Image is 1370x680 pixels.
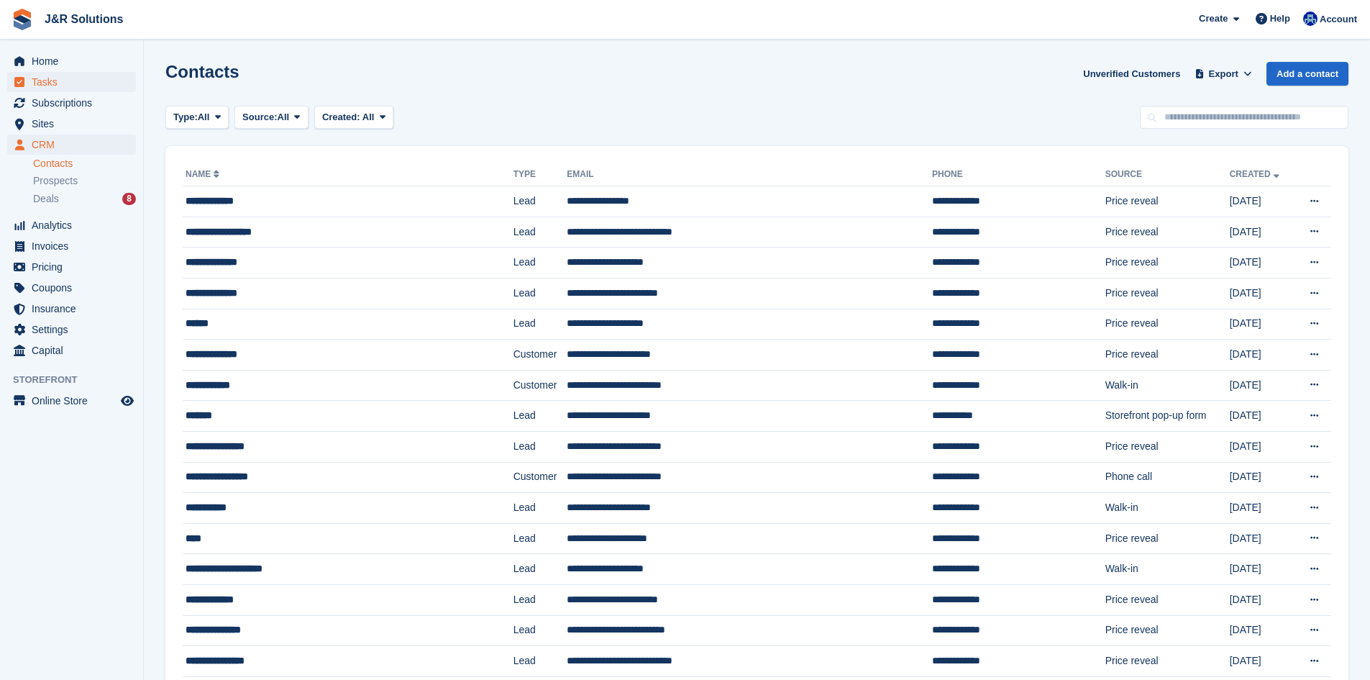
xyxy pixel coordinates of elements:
td: Price reveal [1105,523,1230,554]
span: Online Store [32,391,118,411]
span: All [198,110,210,124]
a: Add a contact [1266,62,1348,86]
td: [DATE] [1230,248,1294,278]
button: Type: All [165,106,229,130]
td: Customer [513,370,567,401]
a: Prospects [33,173,136,189]
td: Lead [513,584,567,615]
a: menu [7,215,136,235]
td: Customer [513,340,567,371]
span: Sites [32,114,118,134]
td: [DATE] [1230,523,1294,554]
td: [DATE] [1230,615,1294,646]
td: [DATE] [1230,462,1294,493]
span: Account [1320,12,1357,27]
td: Phone call [1105,462,1230,493]
td: Lead [513,493,567,524]
th: Type [513,163,567,186]
a: Deals 8 [33,191,136,207]
span: Create [1199,12,1228,26]
td: Lead [513,401,567,432]
td: Walk-in [1105,554,1230,585]
span: Created: [322,112,360,122]
td: [DATE] [1230,554,1294,585]
td: Lead [513,248,567,278]
img: Macie Adcock [1303,12,1318,26]
span: Deals [33,192,59,206]
span: Pricing [32,257,118,277]
span: Invoices [32,236,118,256]
span: Type: [173,110,198,124]
span: Home [32,51,118,71]
a: Contacts [33,157,136,171]
td: Lead [513,615,567,646]
td: Customer [513,462,567,493]
span: Capital [32,340,118,361]
td: Price reveal [1105,186,1230,217]
th: Phone [932,163,1105,186]
td: Price reveal [1105,431,1230,462]
td: Lead [513,554,567,585]
span: Settings [32,319,118,340]
span: Tasks [32,72,118,92]
td: Lead [513,646,567,677]
td: Lead [513,278,567,309]
a: menu [7,257,136,277]
a: menu [7,299,136,319]
a: Unverified Customers [1077,62,1186,86]
span: Prospects [33,174,78,188]
button: Created: All [314,106,393,130]
td: Price reveal [1105,615,1230,646]
td: Storefront pop-up form [1105,401,1230,432]
td: Price reveal [1105,248,1230,278]
span: All [362,112,375,122]
td: Price reveal [1105,340,1230,371]
td: Price reveal [1105,278,1230,309]
td: [DATE] [1230,370,1294,401]
a: menu [7,391,136,411]
span: Coupons [32,278,118,298]
span: Help [1270,12,1290,26]
span: Analytics [32,215,118,235]
td: [DATE] [1230,217,1294,248]
a: J&R Solutions [39,7,129,31]
div: 8 [122,193,136,205]
td: [DATE] [1230,431,1294,462]
td: Lead [513,309,567,340]
a: menu [7,340,136,361]
td: Price reveal [1105,309,1230,340]
a: menu [7,319,136,340]
td: [DATE] [1230,309,1294,340]
td: [DATE] [1230,340,1294,371]
td: [DATE] [1230,493,1294,524]
a: menu [7,93,136,113]
a: menu [7,72,136,92]
span: CRM [32,135,118,155]
td: Walk-in [1105,370,1230,401]
a: menu [7,236,136,256]
td: Price reveal [1105,646,1230,677]
td: Walk-in [1105,493,1230,524]
a: Preview store [119,392,136,409]
th: Source [1105,163,1230,186]
span: Export [1209,67,1238,81]
h1: Contacts [165,62,239,81]
td: Price reveal [1105,217,1230,248]
td: Lead [513,186,567,217]
span: Subscriptions [32,93,118,113]
a: Name [186,169,222,179]
img: stora-icon-8386f47178a22dfd0bd8f6a31ec36ba5ce8667c1dd55bd0f319d3a0aa187defe.svg [12,9,33,30]
span: Insurance [32,299,118,319]
td: [DATE] [1230,584,1294,615]
td: [DATE] [1230,186,1294,217]
td: [DATE] [1230,278,1294,309]
td: [DATE] [1230,401,1294,432]
span: All [278,110,290,124]
span: Source: [242,110,277,124]
td: Lead [513,431,567,462]
a: Created [1230,169,1282,179]
button: Source: All [234,106,309,130]
td: Lead [513,217,567,248]
a: menu [7,278,136,298]
td: Price reveal [1105,584,1230,615]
